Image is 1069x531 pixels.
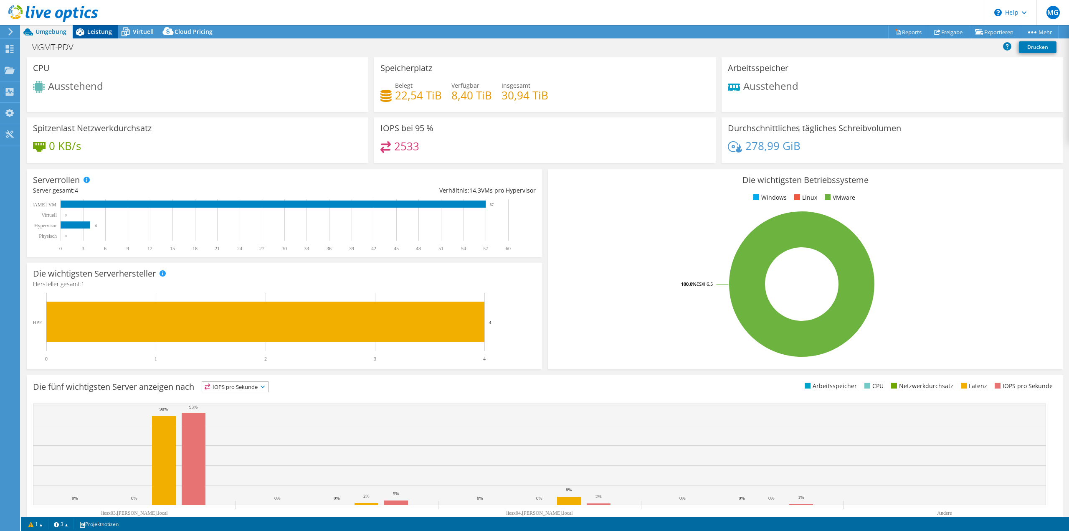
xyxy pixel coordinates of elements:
h4: 30,94 TiB [502,91,548,100]
span: IOPS pro Sekunde [202,382,268,392]
h3: CPU [33,64,50,73]
span: Belegt [395,81,413,89]
li: VMware [823,193,855,202]
a: Freigabe [928,25,969,38]
h3: Durchschnittliches tägliches Schreibvolumen [728,124,901,133]
text: 0% [334,495,340,501]
span: MG [1046,6,1060,19]
a: Mehr [1020,25,1059,38]
div: Verhältnis: VMs pro Hypervisor [284,186,536,195]
text: 2% [595,494,602,499]
text: 0 [45,356,48,362]
text: 48 [416,246,421,252]
text: 27 [259,246,264,252]
text: 90% [160,407,168,412]
div: Server gesamt: [33,186,284,195]
span: Umgebung [35,28,66,36]
text: 0% [679,495,686,501]
span: Verfügbar [451,81,479,89]
text: 1 [155,356,157,362]
text: 0% [131,495,137,501]
h4: 278,99 GiB [745,141,800,150]
text: 0% [72,495,78,501]
h3: Arbeitsspeicher [728,64,788,73]
text: 4 [95,224,97,228]
h3: Speicherplatz [380,64,432,73]
text: 3 [82,246,84,252]
h4: Hersteller gesamt: [33,279,536,289]
span: Virtuell [133,28,154,36]
span: Insgesamt [502,81,530,89]
text: 39 [349,246,354,252]
h1: MGMT-PDV [27,43,86,52]
li: CPU [862,381,884,391]
a: Reports [888,25,928,38]
text: Virtuell [41,212,57,218]
text: Andere [937,510,952,516]
text: 0 [59,246,62,252]
h4: 22,54 TiB [395,91,442,100]
text: HPE [33,320,42,325]
text: liesx04.[PERSON_NAME].local [506,510,573,516]
span: Ausstehend [743,79,798,93]
h3: Spitzenlast Netzwerkdurchsatz [33,124,152,133]
a: Drucken [1019,41,1056,53]
li: Arbeitsspeicher [803,381,857,391]
text: 0% [477,495,483,501]
text: 4 [489,320,491,325]
li: Netzwerkdurchsatz [889,381,953,391]
span: 14.3 [469,186,481,194]
text: 24 [237,246,242,252]
h3: Die wichtigsten Betriebssysteme [554,175,1057,185]
span: Leistung [87,28,112,36]
span: 1 [81,280,84,288]
text: Physisch [39,233,57,239]
text: 6 [104,246,106,252]
text: 57 [483,246,488,252]
text: 0% [274,495,281,501]
li: Latenz [959,381,987,391]
h4: 8,40 TiB [451,91,492,100]
text: 2% [363,493,370,498]
a: Exportieren [969,25,1020,38]
text: 0 [65,213,67,217]
text: 9 [127,246,129,252]
text: 21 [215,246,220,252]
a: 1 [23,519,48,529]
h3: IOPS bei 95 % [380,124,433,133]
span: 4 [75,186,78,194]
text: 15 [170,246,175,252]
text: 0% [768,495,775,501]
text: 30 [282,246,287,252]
text: 93% [189,404,198,409]
text: 4 [483,356,486,362]
text: 0 [65,234,67,238]
text: 42 [371,246,376,252]
text: 33 [304,246,309,252]
li: Linux [792,193,817,202]
h4: 2533 [394,142,419,151]
li: Windows [751,193,787,202]
a: Projektnotizen [73,519,124,529]
tspan: ESXi 6.5 [697,281,713,287]
text: 57 [490,203,494,207]
text: Hypervisor [34,223,57,229]
text: 18 [193,246,198,252]
a: 3 [48,519,74,529]
h3: Serverrollen [33,175,80,185]
h3: Die wichtigsten Serverhersteller [33,269,156,278]
text: 1% [798,495,804,500]
tspan: 100.0% [681,281,697,287]
text: 5% [393,491,399,496]
text: 3 [374,356,376,362]
text: 36 [327,246,332,252]
text: 51 [438,246,443,252]
text: 8% [566,487,572,492]
span: Ausstehend [48,79,103,93]
li: IOPS pro Sekunde [993,381,1053,391]
text: 45 [394,246,399,252]
text: 2 [264,356,267,362]
span: Cloud Pricing [175,28,213,36]
text: 12 [147,246,152,252]
text: 54 [461,246,466,252]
